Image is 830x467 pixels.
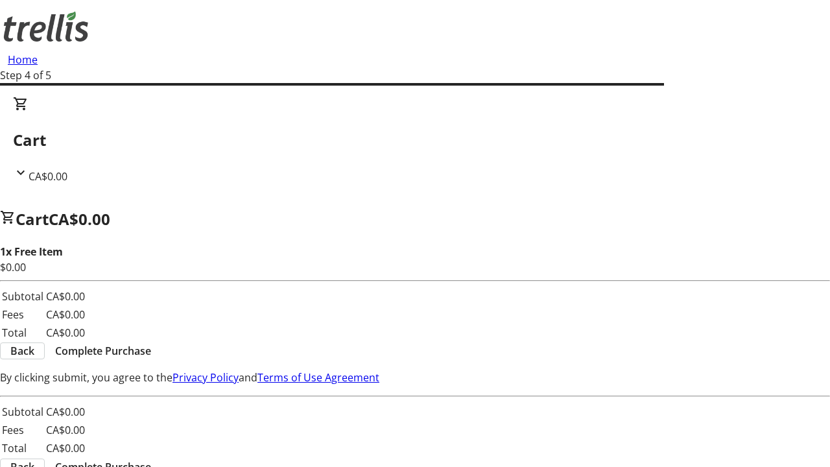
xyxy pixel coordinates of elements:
[1,324,44,341] td: Total
[45,288,86,305] td: CA$0.00
[1,403,44,420] td: Subtotal
[29,169,67,184] span: CA$0.00
[1,306,44,323] td: Fees
[45,324,86,341] td: CA$0.00
[1,422,44,438] td: Fees
[257,370,379,385] a: Terms of Use Agreement
[45,440,86,457] td: CA$0.00
[55,343,151,359] span: Complete Purchase
[45,343,161,359] button: Complete Purchase
[45,422,86,438] td: CA$0.00
[13,128,817,152] h2: Cart
[1,288,44,305] td: Subtotal
[1,440,44,457] td: Total
[13,96,817,184] div: CartCA$0.00
[172,370,239,385] a: Privacy Policy
[45,306,86,323] td: CA$0.00
[10,343,34,359] span: Back
[49,208,110,230] span: CA$0.00
[16,208,49,230] span: Cart
[45,403,86,420] td: CA$0.00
